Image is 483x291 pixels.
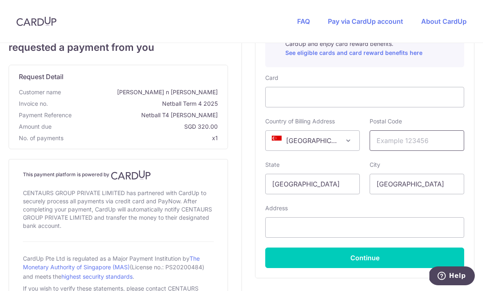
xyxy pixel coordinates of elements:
span: Netball T4 [PERSON_NAME] [75,111,218,119]
span: Netball Term 4 2025 [51,100,218,108]
div: CENTAURS GROUP PRIVATE LIMITED has partnered with CardUp to securely process all payments via cre... [23,187,214,232]
span: requested a payment from you [9,40,228,55]
p: Pay with your credit card for this and other payments on CardUp and enjoy card reward benefits. [285,32,457,58]
img: CardUp [111,170,151,180]
span: Singapore [265,130,360,151]
span: [PERSON_NAME] n [PERSON_NAME] [64,88,218,96]
button: Continue [265,248,464,268]
iframe: Opens a widget where you can find more information [429,266,475,287]
span: Singapore [266,131,359,150]
input: Example 123456 [370,130,464,151]
img: CardUp [16,16,56,26]
span: Invoice no. [19,100,48,108]
a: See eligible cards and card reward benefits here [285,49,422,56]
label: Country of Billing Address [265,117,335,125]
span: Customer name [19,88,61,96]
label: Postal Code [370,117,402,125]
label: State [265,161,280,169]
span: translation missing: en.payment_reference [19,111,72,118]
a: Pay via CardUp account [328,17,403,25]
a: About CardUp [421,17,467,25]
h4: This payment platform is powered by [23,170,214,180]
span: No. of payments [19,134,63,142]
span: translation missing: en.request_detail [19,73,63,81]
span: x1 [212,134,218,141]
div: CardUp Pte Ltd is regulated as a Major Payment Institution by (License no.: PS20200484) and meets... [23,252,214,283]
a: highest security standards [61,273,133,280]
label: Address [265,204,288,212]
a: The Monetary Authority of Singapore (MAS) [23,255,200,271]
label: Card [265,74,278,82]
iframe: Secure card payment input frame [272,92,457,102]
label: City [370,161,380,169]
span: Amount due [19,123,52,131]
a: FAQ [297,17,310,25]
span: SGD 320.00 [55,123,218,131]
